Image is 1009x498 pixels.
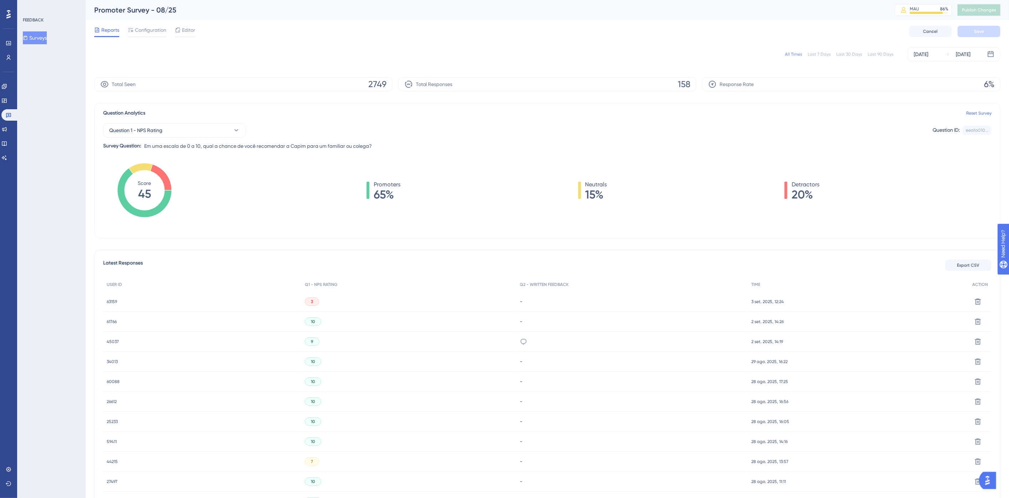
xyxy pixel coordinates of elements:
span: 28 ago. 2025, 16:05 [751,419,789,424]
span: Need Help? [17,2,45,10]
span: 2749 [368,79,387,90]
span: 27497 [107,479,117,484]
span: Detractors [792,180,819,189]
span: 28 ago. 2025, 17:25 [751,379,788,384]
button: Export CSV [945,260,992,271]
span: 61766 [107,319,117,325]
span: 28 ago. 2025, 11:11 [751,479,786,484]
span: 158 [678,79,690,90]
span: USER ID [107,282,122,287]
span: 10 [311,399,315,404]
span: 65% [374,189,400,200]
span: 60088 [107,379,120,384]
span: 10 [311,419,315,424]
span: 7 [311,459,313,464]
span: Question 1 - NPS Rating [109,126,162,135]
span: TIME [751,282,760,287]
div: Question ID: [933,126,960,135]
span: Editor [182,26,195,34]
span: Q2 - WRITTEN FEEDBACK [520,282,569,287]
span: ACTION [972,282,988,287]
span: 10 [311,319,315,325]
div: - [520,478,745,485]
div: - [520,398,745,405]
span: 63159 [107,299,117,305]
a: Reset Survey [966,110,992,116]
div: Survey Question: [103,142,141,150]
button: Surveys [23,31,47,44]
span: Total Seen [112,80,136,89]
div: - [520,438,745,445]
span: 44215 [107,459,118,464]
span: Question Analytics [103,109,145,117]
span: Reports [101,26,119,34]
div: - [520,318,745,325]
span: Save [974,29,984,34]
span: 10 [311,479,315,484]
div: Last 90 Days [868,51,893,57]
button: Save [958,26,1000,37]
div: [DATE] [914,50,928,59]
div: MAU [910,6,919,12]
span: Neutrals [585,180,607,189]
span: Total Responses [416,80,453,89]
button: Question 1 - NPS Rating [103,123,246,137]
span: 10 [311,359,315,364]
div: Last 7 Days [808,51,831,57]
div: Last 30 Days [836,51,862,57]
span: 34013 [107,359,118,364]
span: 29 ago. 2025, 16:22 [751,359,788,364]
span: Em uma escala de 0 a 10, qual a chance de você recomendar a Capim para um familiar ou colega? [144,142,372,150]
span: 10 [311,439,315,444]
button: Publish Changes [958,4,1000,16]
tspan: Score [138,180,151,186]
div: - [520,418,745,425]
span: 2 set. 2025, 14:26 [751,319,784,325]
iframe: UserGuiding AI Assistant Launcher [979,470,1000,491]
div: Promoter Survey - 08/25 [94,5,877,15]
span: 15% [585,189,607,200]
button: Cancel [909,26,952,37]
div: - [520,298,745,305]
div: - [520,358,745,365]
span: Cancel [923,29,938,34]
span: 28 ago. 2025, 16:56 [751,399,788,404]
span: 3 set. 2025, 12:24 [751,299,784,305]
span: Export CSV [957,262,980,268]
span: 9 [311,339,313,344]
div: [DATE] [956,50,970,59]
div: eeafa010... [966,127,988,133]
span: 20% [792,189,819,200]
span: 45037 [107,339,119,344]
span: Publish Changes [962,7,996,13]
div: 86 % [940,6,948,12]
div: - [520,378,745,385]
span: 28 ago. 2025, 13:57 [751,459,788,464]
span: Response Rate [720,80,754,89]
span: Q1 - NPS RATING [305,282,337,287]
span: Latest Responses [103,259,143,272]
div: FEEDBACK [23,17,44,23]
div: - [520,458,745,465]
span: 26612 [107,399,117,404]
tspan: 45 [138,187,151,201]
span: Configuration [135,26,166,34]
span: 6% [984,79,994,90]
div: All Times [785,51,802,57]
span: 10 [311,379,315,384]
span: Promoters [374,180,400,189]
span: 2 set. 2025, 14:19 [751,339,783,344]
span: 59411 [107,439,117,444]
span: 25233 [107,419,118,424]
span: 3 [311,299,313,305]
span: 28 ago. 2025, 14:16 [751,439,788,444]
